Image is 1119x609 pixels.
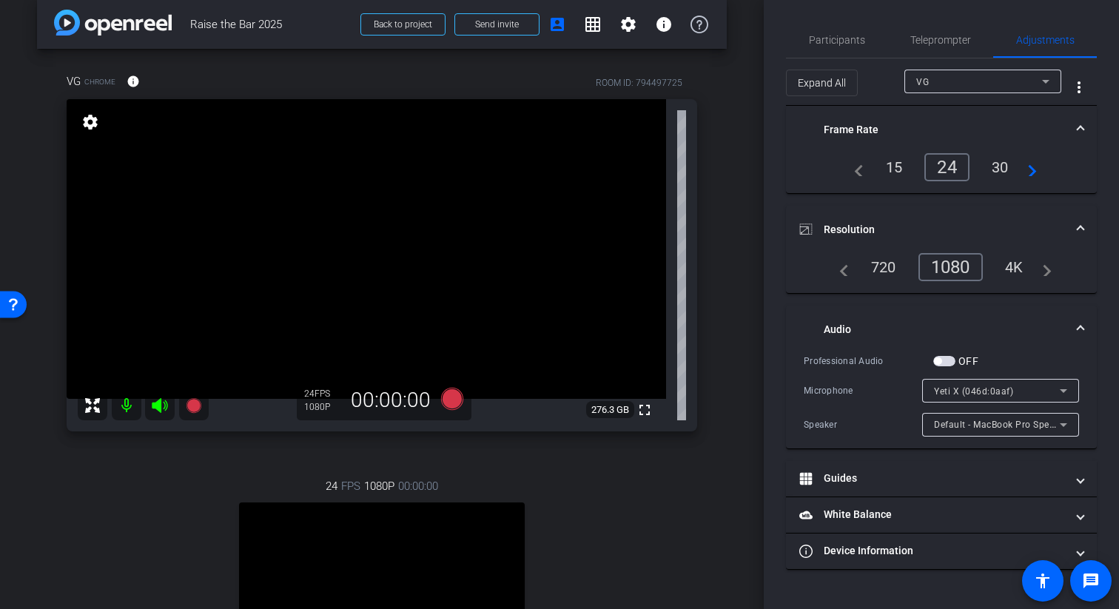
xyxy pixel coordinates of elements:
[786,497,1097,533] mat-expansion-panel-header: White Balance
[1034,258,1052,276] mat-icon: navigate_next
[475,18,519,30] span: Send invite
[304,388,341,400] div: 24
[67,73,81,90] span: VG
[586,401,634,419] span: 276.3 GB
[798,69,846,97] span: Expand All
[860,255,907,280] div: 720
[786,153,1097,193] div: Frame Rate
[454,13,540,36] button: Send invite
[809,35,865,45] span: Participants
[799,543,1066,559] mat-panel-title: Device Information
[636,401,653,419] mat-icon: fullscreen
[84,76,115,87] span: Chrome
[315,388,330,399] span: FPS
[341,478,360,494] span: FPS
[799,471,1066,486] mat-panel-title: Guides
[981,155,1020,180] div: 30
[786,534,1097,569] mat-expansion-panel-header: Device Information
[398,478,438,494] span: 00:00:00
[304,401,341,413] div: 1080P
[584,16,602,33] mat-icon: grid_on
[54,10,172,36] img: app-logo
[786,106,1097,153] mat-expansion-panel-header: Frame Rate
[804,354,933,369] div: Professional Audio
[924,153,970,181] div: 24
[994,255,1035,280] div: 4K
[786,253,1097,293] div: Resolution
[916,77,929,87] span: VG
[786,206,1097,253] mat-expansion-panel-header: Resolution
[1082,572,1100,590] mat-icon: message
[360,13,446,36] button: Back to project
[799,222,1066,238] mat-panel-title: Resolution
[80,113,101,131] mat-icon: settings
[799,122,1066,138] mat-panel-title: Frame Rate
[804,417,922,432] div: Speaker
[190,10,352,39] span: Raise the Bar 2025
[1016,35,1075,45] span: Adjustments
[655,16,673,33] mat-icon: info
[918,253,983,281] div: 1080
[1034,572,1052,590] mat-icon: accessibility
[341,388,440,413] div: 00:00:00
[326,478,337,494] span: 24
[127,75,140,88] mat-icon: info
[910,35,971,45] span: Teleprompter
[846,158,864,176] mat-icon: navigate_before
[548,16,566,33] mat-icon: account_box
[799,507,1066,522] mat-panel-title: White Balance
[799,322,1066,337] mat-panel-title: Audio
[374,19,432,30] span: Back to project
[804,383,922,398] div: Microphone
[1070,78,1088,96] mat-icon: more_vert
[934,386,1013,397] span: Yeti X (046d:0aaf)
[786,306,1097,353] mat-expansion-panel-header: Audio
[364,478,394,494] span: 1080P
[786,461,1097,497] mat-expansion-panel-header: Guides
[596,76,682,90] div: ROOM ID: 794497725
[1019,158,1037,176] mat-icon: navigate_next
[619,16,637,33] mat-icon: settings
[955,354,978,369] label: OFF
[875,155,914,180] div: 15
[1061,70,1097,105] button: More Options for Adjustments Panel
[934,418,1112,430] span: Default - MacBook Pro Speakers (Built-in)
[786,70,858,96] button: Expand All
[831,258,849,276] mat-icon: navigate_before
[786,353,1097,448] div: Audio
